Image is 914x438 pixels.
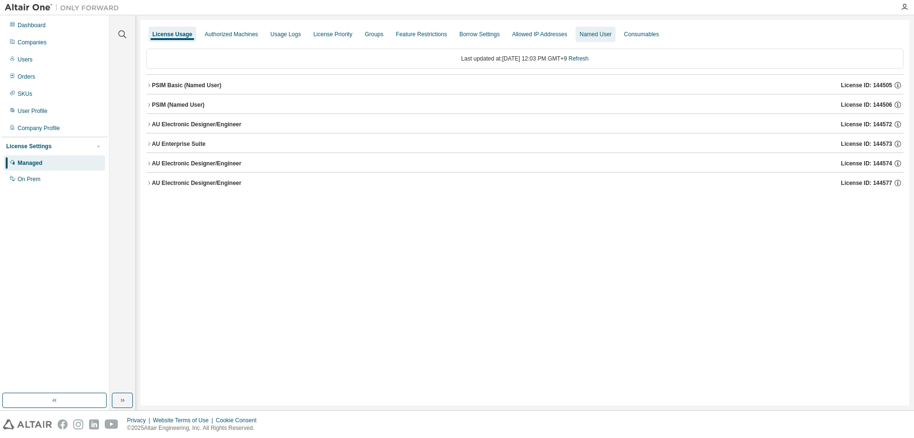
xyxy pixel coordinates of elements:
[152,160,241,167] div: AU Electronic Designer/Engineer
[73,419,83,429] img: instagram.svg
[58,419,68,429] img: facebook.svg
[841,140,892,148] span: License ID: 144573
[841,160,892,167] span: License ID: 144574
[841,179,892,187] span: License ID: 144577
[313,31,352,38] div: License Priority
[624,31,659,38] div: Consumables
[127,417,153,424] div: Privacy
[6,143,51,150] div: License Settings
[152,121,241,128] div: AU Electronic Designer/Engineer
[18,107,48,115] div: User Profile
[365,31,383,38] div: Groups
[152,140,206,148] div: AU Enterprise Suite
[18,90,32,98] div: SKUs
[841,101,892,109] span: License ID: 144506
[152,81,221,89] div: PSIM Basic (Named User)
[146,173,904,194] button: AU Electronic Designer/EngineerLicense ID: 144577
[18,73,35,81] div: Orders
[579,31,611,38] div: Named User
[146,49,904,69] div: Last updated at: [DATE] 12:03 PM GMT+9
[152,179,241,187] div: AU Electronic Designer/Engineer
[5,3,124,12] img: Altair One
[89,419,99,429] img: linkedin.svg
[153,417,216,424] div: Website Terms of Use
[459,31,500,38] div: Borrow Settings
[216,417,262,424] div: Cookie Consent
[512,31,567,38] div: Allowed IP Addresses
[270,31,301,38] div: Usage Logs
[841,121,892,128] span: License ID: 144572
[18,39,47,46] div: Companies
[205,31,258,38] div: Authorized Machines
[146,153,904,174] button: AU Electronic Designer/EngineerLicense ID: 144574
[127,424,262,432] p: © 2025 Altair Engineering, Inc. All Rights Reserved.
[18,21,46,29] div: Dashboard
[18,159,42,167] div: Managed
[146,133,904,154] button: AU Enterprise SuiteLicense ID: 144573
[18,56,32,63] div: Users
[3,419,52,429] img: altair_logo.svg
[18,175,40,183] div: On Prem
[146,114,904,135] button: AU Electronic Designer/EngineerLicense ID: 144572
[18,124,60,132] div: Company Profile
[396,31,447,38] div: Feature Restrictions
[152,31,192,38] div: License Usage
[152,101,205,109] div: PSIM (Named User)
[146,75,904,96] button: PSIM Basic (Named User)License ID: 144505
[841,81,892,89] span: License ID: 144505
[146,94,904,115] button: PSIM (Named User)License ID: 144506
[568,55,588,62] a: Refresh
[105,419,119,429] img: youtube.svg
